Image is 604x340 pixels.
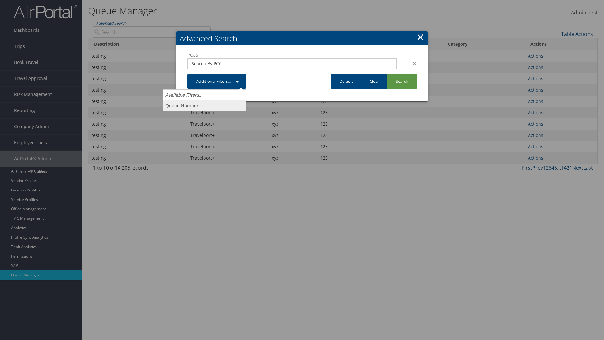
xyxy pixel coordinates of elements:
a: Search [387,74,417,89]
a: Queue Number [163,100,246,111]
label: PCCS [187,52,397,58]
input: Search By PCC [192,60,392,67]
a: Additional Filters... [187,74,246,89]
a: Default [331,74,362,89]
a: Clear [361,74,388,89]
h2: Advanced Search [176,31,428,45]
i: Available Filters... [165,92,203,98]
div: × [401,59,421,67]
a: Close [417,31,424,43]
